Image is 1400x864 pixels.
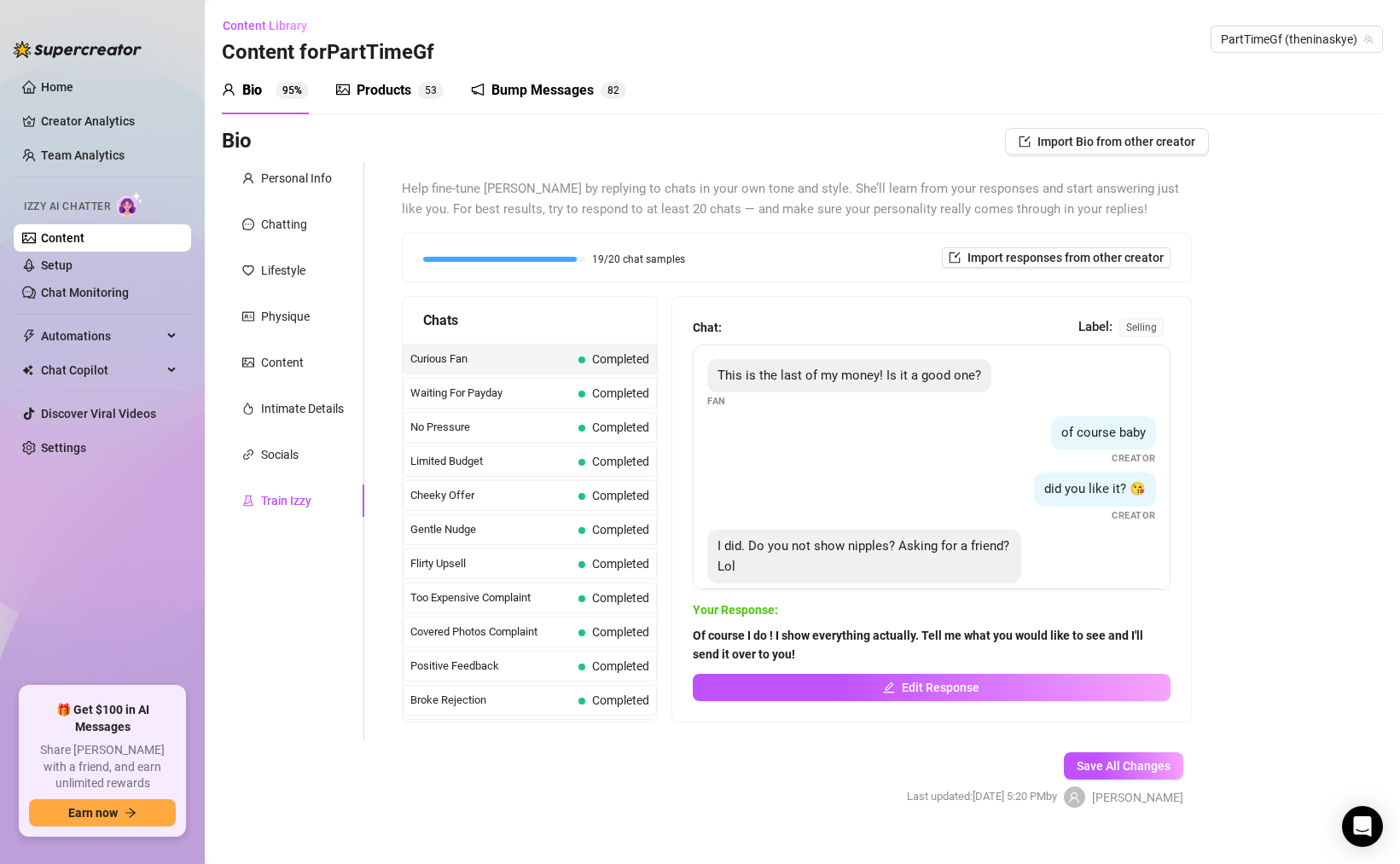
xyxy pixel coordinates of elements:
[29,742,176,792] span: Share [PERSON_NAME] with a friend, and earn unlimited rewards
[707,394,726,409] span: Fan
[1112,451,1156,466] span: Creator
[242,218,254,230] span: message
[592,489,649,502] span: Completed
[410,623,572,641] span: Covered Photos Complaint
[1005,128,1209,155] button: Import Bio from other creator
[242,310,254,322] span: idcard
[261,353,304,372] div: Content
[410,589,572,606] span: Too Expensive Complaint
[423,310,458,331] span: Chats
[592,625,649,639] span: Completed
[357,80,411,101] div: Products
[592,254,685,264] span: 19/20 chat samples
[1342,806,1383,847] div: Open Intercom Messenger
[592,659,649,673] span: Completed
[601,82,626,99] sup: 82
[261,169,332,188] div: Personal Info
[410,419,572,436] span: No Pressure
[592,693,649,707] span: Completed
[907,788,1057,805] span: Last updated: [DATE] 5:20 PM by
[24,199,110,215] span: Izzy AI Chatter
[276,82,309,99] sup: 95%
[336,83,350,96] span: picture
[883,681,895,693] span: edit
[1064,752,1183,780] button: Save All Changes
[22,364,33,376] img: Chat Copilot
[41,441,86,455] a: Settings
[261,307,310,326] div: Physique
[410,658,572,675] span: Positive Feedback
[261,445,299,464] div: Socials
[14,41,142,58] img: logo-BBDzfeDw.svg
[1078,317,1112,338] span: Label:
[242,172,254,184] span: user
[592,557,649,571] span: Completed
[41,80,73,94] a: Home
[1044,481,1146,496] span: did you like it? 😘
[117,192,143,217] img: AI Chatter
[41,407,156,420] a: Discover Viral Videos
[261,491,311,510] div: Train Izzy
[222,83,235,96] span: user
[693,629,1143,661] strong: Of course I do ! I show everything actually. Tell me what you would like to see and I'll send it ...
[1077,759,1171,773] span: Save All Changes
[967,251,1164,264] span: Import responses from other creator
[68,806,118,820] span: Earn now
[222,128,252,155] h3: Bio
[242,495,254,507] span: experiment
[41,231,84,245] a: Content
[242,357,254,368] span: picture
[410,351,572,368] span: Curious Fan
[1019,136,1031,148] span: import
[693,321,722,334] strong: Chat:
[431,84,437,96] span: 3
[29,799,176,826] button: Earn nowarrow-right
[410,555,572,572] span: Flirty Upsell
[29,702,176,735] span: 🎁 Get $100 in AI Messages
[1037,135,1195,148] span: Import Bio from other creator
[592,523,649,536] span: Completed
[717,538,1009,574] span: I did. Do you not show nipples? Asking for a friend? Lol
[471,83,485,96] span: notification
[41,258,73,272] a: Setup
[222,12,321,39] button: Content Library
[942,247,1171,268] button: Import responses from other creator
[491,80,594,101] div: Bump Messages
[410,385,572,402] span: Waiting For Payday
[242,403,254,415] span: fire
[693,603,778,617] strong: Your Response:
[1363,34,1374,44] span: team
[1119,318,1164,337] span: selling
[949,252,961,264] span: import
[41,107,177,135] a: Creator Analytics
[410,453,572,470] span: Limited Budget
[717,368,981,383] span: This is the last of my money! Is it a good one?
[1221,26,1373,52] span: PartTimeGf (theninaskye)
[607,84,613,96] span: 8
[261,261,305,280] div: Lifestyle
[410,521,572,538] span: Gentle Nudge
[707,585,726,600] span: Fan
[592,386,649,400] span: Completed
[261,399,344,418] div: Intimate Details
[418,82,444,99] sup: 53
[410,487,572,504] span: Cheeky Offer
[402,179,1192,219] span: Help fine-tune [PERSON_NAME] by replying to chats in your own tone and style. She’ll learn from y...
[1061,425,1146,440] span: of course baby
[41,148,125,162] a: Team Analytics
[592,352,649,366] span: Completed
[242,264,254,276] span: heart
[592,420,649,434] span: Completed
[592,455,649,468] span: Completed
[1112,508,1156,523] span: Creator
[22,329,36,343] span: thunderbolt
[222,39,434,67] h3: Content for PartTimeGf
[1068,792,1080,803] span: user
[902,681,979,694] span: Edit Response
[1092,788,1183,807] span: [PERSON_NAME]
[425,84,431,96] span: 5
[592,591,649,605] span: Completed
[242,80,262,101] div: Bio
[41,322,162,350] span: Automations
[242,449,254,461] span: link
